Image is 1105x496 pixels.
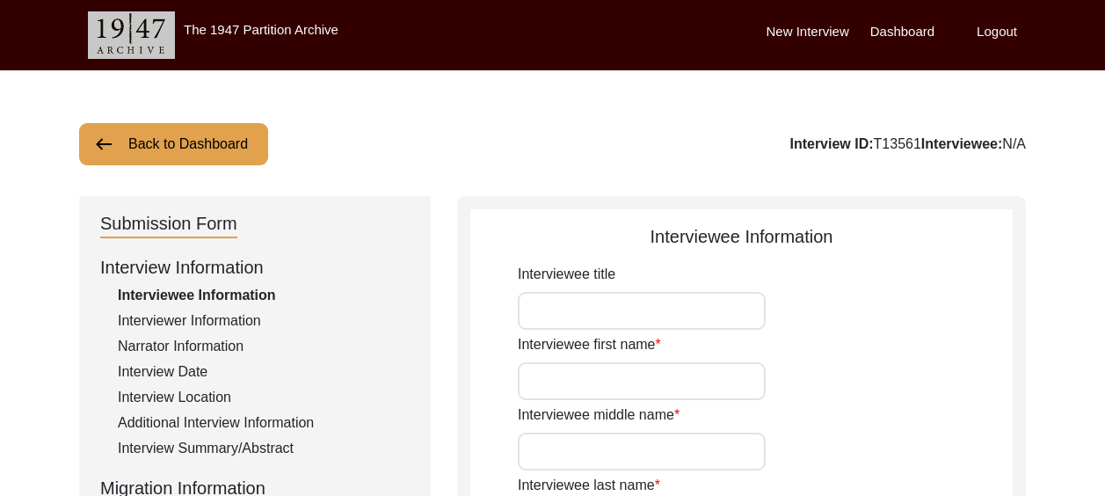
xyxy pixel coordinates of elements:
div: Additional Interview Information [118,412,410,434]
div: T13561 N/A [789,134,1026,155]
div: Interview Location [118,387,410,408]
label: The 1947 Partition Archive [184,22,338,37]
img: arrow-left.png [93,134,114,155]
div: Interview Information [100,254,410,281]
label: Interviewee first name [518,334,661,355]
div: Narrator Information [118,336,410,357]
label: Interviewee middle name [518,405,680,426]
b: Interview ID: [789,136,873,151]
div: Interview Summary/Abstract [118,438,410,459]
label: Interviewee last name [518,475,660,496]
label: Interviewee title [518,264,615,285]
div: Interviewee Information [470,223,1013,250]
label: New Interview [767,22,849,42]
div: Interview Date [118,361,410,383]
img: header-logo.png [88,11,175,59]
b: Interviewee: [921,136,1002,151]
label: Dashboard [870,22,934,42]
label: Logout [977,22,1017,42]
div: Interviewer Information [118,310,410,332]
div: Interviewee Information [118,285,410,306]
div: Submission Form [100,210,237,238]
button: Back to Dashboard [79,123,268,165]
